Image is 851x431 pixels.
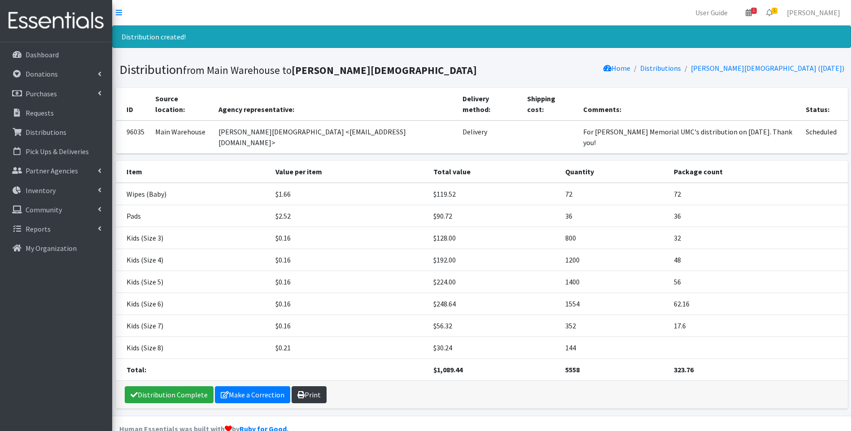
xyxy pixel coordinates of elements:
th: Source location: [150,88,213,121]
a: [PERSON_NAME] [780,4,847,22]
p: Pick Ups & Deliveries [26,147,89,156]
a: Donations [4,65,109,83]
th: Total value [428,161,560,183]
td: 1200 [560,249,668,271]
td: 72 [668,183,847,205]
p: My Organization [26,244,77,253]
td: 36 [668,205,847,227]
a: [PERSON_NAME][DEMOGRAPHIC_DATA] ([DATE]) [691,64,844,73]
p: Distributions [26,128,66,137]
th: Shipping cost: [522,88,577,121]
td: $0.16 [270,227,428,249]
td: $0.16 [270,293,428,315]
th: Status: [800,88,847,121]
a: Make a Correction [215,386,290,403]
td: Kids (Size 6) [116,293,270,315]
td: $30.24 [428,336,560,358]
th: Value per item [270,161,428,183]
td: 48 [668,249,847,271]
p: Reports [26,224,51,233]
strong: Total: [127,365,146,374]
td: Scheduled [800,121,847,154]
td: Main Warehouse [150,121,213,154]
a: Distributions [640,64,681,73]
img: HumanEssentials [4,6,109,36]
td: $224.00 [428,271,560,293]
td: $0.21 [270,336,428,358]
a: 1 [738,4,759,22]
p: Dashboard [26,50,59,59]
td: 72 [560,183,668,205]
td: Kids (Size 7) [116,315,270,336]
th: Quantity [560,161,668,183]
td: 144 [560,336,668,358]
td: $2.52 [270,205,428,227]
td: [PERSON_NAME][DEMOGRAPHIC_DATA] <[EMAIL_ADDRESS][DOMAIN_NAME]> [213,121,457,154]
td: 800 [560,227,668,249]
p: Donations [26,69,58,78]
td: Delivery [457,121,522,154]
a: Print [292,386,327,403]
a: 1 [759,4,780,22]
p: Purchases [26,89,57,98]
td: Kids (Size 5) [116,271,270,293]
td: 62.16 [668,293,847,315]
a: My Organization [4,239,109,257]
td: Kids (Size 4) [116,249,270,271]
th: Agency representative: [213,88,457,121]
td: Wipes (Baby) [116,183,270,205]
strong: 5558 [565,365,580,374]
a: Home [603,64,630,73]
td: 32 [668,227,847,249]
td: Pads [116,205,270,227]
td: 36 [560,205,668,227]
td: $192.00 [428,249,560,271]
td: 352 [560,315,668,336]
p: Partner Agencies [26,166,78,175]
th: Delivery method: [457,88,522,121]
th: Package count [668,161,847,183]
td: 1554 [560,293,668,315]
a: Requests [4,104,109,122]
a: Inventory [4,181,109,199]
a: Distributions [4,123,109,141]
span: 1 [751,8,757,14]
td: 17.6 [668,315,847,336]
td: $0.16 [270,249,428,271]
strong: $1,089.44 [433,365,463,374]
div: Distribution created! [112,26,851,48]
a: Purchases [4,85,109,103]
td: $248.64 [428,293,560,315]
td: $119.52 [428,183,560,205]
p: Requests [26,108,54,117]
a: Partner Agencies [4,162,109,180]
td: $56.32 [428,315,560,336]
td: $1.66 [270,183,428,205]
td: 96035 [116,121,150,154]
th: Item [116,161,270,183]
td: 56 [668,271,847,293]
th: ID [116,88,150,121]
td: For [PERSON_NAME] Memorial UMC's distribution on [DATE]. Thank you! [578,121,801,154]
td: $90.72 [428,205,560,227]
p: Community [26,205,62,214]
a: User Guide [688,4,735,22]
span: 1 [772,8,777,14]
p: Inventory [26,186,56,195]
td: $128.00 [428,227,560,249]
a: Reports [4,220,109,238]
a: Dashboard [4,46,109,64]
a: Pick Ups & Deliveries [4,142,109,160]
td: Kids (Size 3) [116,227,270,249]
a: Distribution Complete [125,386,214,403]
td: $0.16 [270,271,428,293]
td: 1400 [560,271,668,293]
strong: 323.76 [674,365,694,374]
a: Community [4,201,109,219]
td: Kids (Size 8) [116,336,270,358]
h1: Distribution [119,62,479,78]
b: [PERSON_NAME][DEMOGRAPHIC_DATA] [292,64,477,77]
th: Comments: [578,88,801,121]
td: $0.16 [270,315,428,336]
small: from Main Warehouse to [183,64,477,77]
